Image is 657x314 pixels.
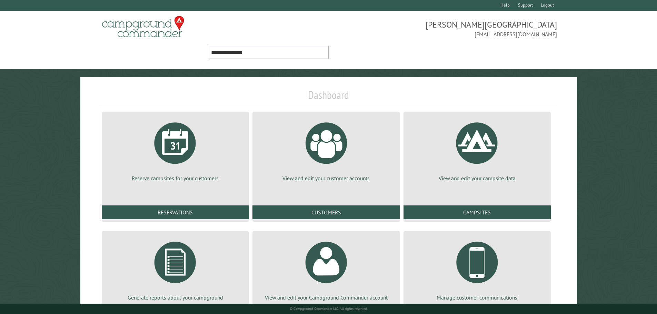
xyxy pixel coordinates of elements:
p: View and edit your campsite data [412,174,542,182]
span: [PERSON_NAME][GEOGRAPHIC_DATA] [EMAIL_ADDRESS][DOMAIN_NAME] [329,19,557,38]
a: Campsites [404,205,551,219]
small: © Campground Commander LLC. All rights reserved. [290,306,368,311]
a: Generate reports about your campground [110,236,241,301]
p: Generate reports about your campground [110,294,241,301]
p: Manage customer communications [412,294,542,301]
a: View and edit your Campground Commander account [261,236,391,301]
a: Reservations [102,205,249,219]
p: Reserve campsites for your customers [110,174,241,182]
a: View and edit your campsite data [412,117,542,182]
a: View and edit your customer accounts [261,117,391,182]
h1: Dashboard [100,88,557,107]
a: Manage customer communications [412,236,542,301]
a: Reserve campsites for your customers [110,117,241,182]
a: Customers [252,205,400,219]
p: View and edit your Campground Commander account [261,294,391,301]
p: View and edit your customer accounts [261,174,391,182]
img: Campground Commander [100,13,186,40]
